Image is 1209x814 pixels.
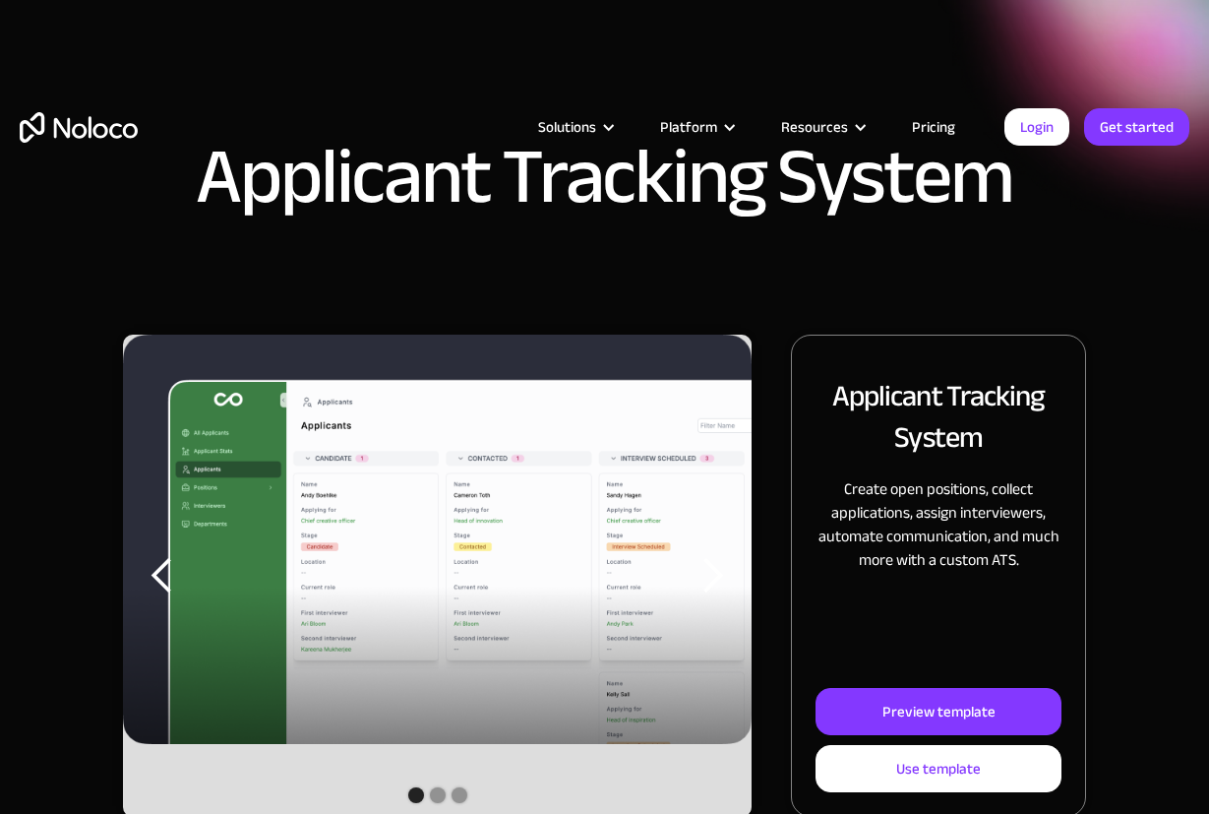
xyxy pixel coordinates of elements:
[514,114,635,140] div: Solutions
[538,114,596,140] div: Solutions
[882,699,996,724] div: Preview template
[816,745,1061,792] a: Use template
[781,114,848,140] div: Resources
[816,477,1061,572] p: Create open positions, collect applications, assign interviewers, automate communication, and muc...
[816,375,1061,458] h2: Applicant Tracking System
[896,756,981,782] div: Use template
[660,114,717,140] div: Platform
[887,114,980,140] a: Pricing
[635,114,756,140] div: Platform
[756,114,887,140] div: Resources
[20,112,138,143] a: home
[1004,108,1069,146] a: Login
[430,787,446,803] div: Show slide 2 of 3
[408,787,424,803] div: Show slide 1 of 3
[452,787,467,803] div: Show slide 3 of 3
[816,688,1061,735] a: Preview template
[1084,108,1189,146] a: Get started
